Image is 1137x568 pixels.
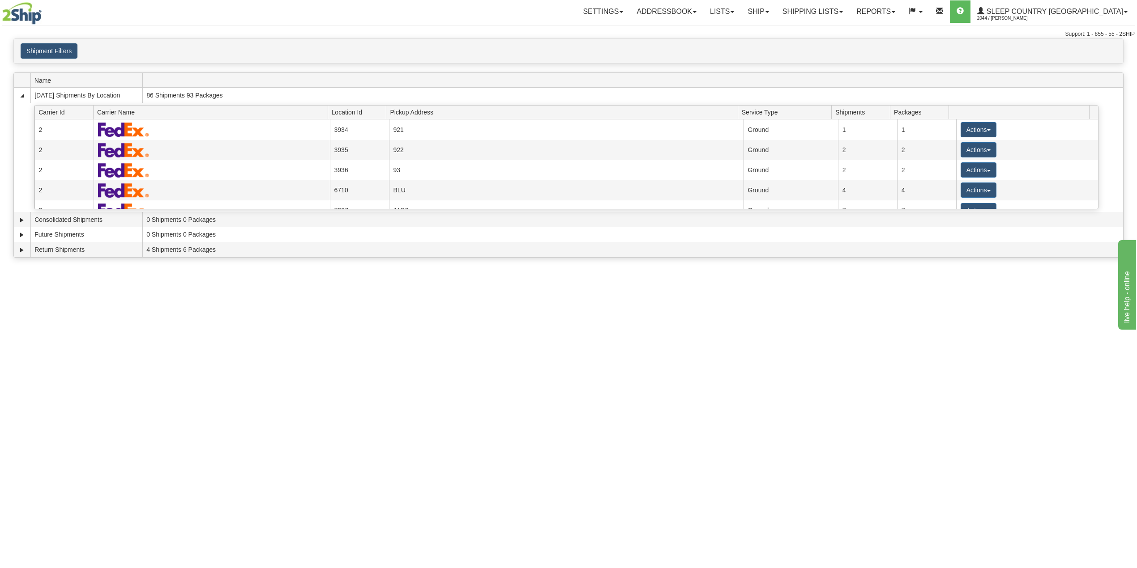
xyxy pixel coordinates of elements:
[30,227,142,242] td: Future Shipments
[21,43,77,59] button: Shipment Filters
[850,0,902,23] a: Reports
[30,88,142,103] td: [DATE] Shipments By Location
[897,119,956,140] td: 1
[142,242,1123,257] td: 4 Shipments 6 Packages
[34,180,94,200] td: 2
[330,119,389,140] td: 3934
[389,180,744,200] td: BLU
[98,183,150,198] img: FedEx Express®
[744,200,838,220] td: Ground
[38,105,93,119] span: Carrier Id
[961,142,996,157] button: Actions
[142,212,1123,227] td: 0 Shipments 0 Packages
[17,230,26,239] a: Expand
[17,216,26,225] a: Expand
[744,119,838,140] td: Ground
[34,160,94,180] td: 2
[30,242,142,257] td: Return Shipments
[984,8,1123,15] span: Sleep Country [GEOGRAPHIC_DATA]
[838,200,897,220] td: 7
[576,0,630,23] a: Settings
[630,0,703,23] a: Addressbook
[34,119,94,140] td: 2
[961,203,996,218] button: Actions
[97,105,328,119] span: Carrier Name
[961,182,996,198] button: Actions
[30,212,142,227] td: Consolidated Shipments
[835,105,890,119] span: Shipments
[332,105,386,119] span: Location Id
[742,105,832,119] span: Service Type
[838,180,897,200] td: 4
[2,30,1135,38] div: Support: 1 - 855 - 55 - 2SHIP
[1116,238,1136,330] iframe: chat widget
[330,160,389,180] td: 3936
[977,14,1044,23] span: 2044 / [PERSON_NAME]
[838,119,897,140] td: 1
[970,0,1134,23] a: Sleep Country [GEOGRAPHIC_DATA] 2044 / [PERSON_NAME]
[744,160,838,180] td: Ground
[838,160,897,180] td: 2
[741,0,775,23] a: Ship
[389,200,744,220] td: JASZ
[34,140,94,160] td: 2
[142,88,1123,103] td: 86 Shipments 93 Packages
[98,203,150,218] img: FedEx Express®
[389,140,744,160] td: 922
[98,143,150,157] img: FedEx Express®
[894,105,949,119] span: Packages
[744,140,838,160] td: Ground
[897,140,956,160] td: 2
[34,200,94,220] td: 2
[98,163,150,178] img: FedEx Express®
[390,105,738,119] span: Pickup Address
[17,91,26,100] a: Collapse
[7,5,83,16] div: live help - online
[389,119,744,140] td: 921
[142,227,1123,242] td: 0 Shipments 0 Packages
[389,160,744,180] td: 93
[330,140,389,160] td: 3935
[961,162,996,178] button: Actions
[17,246,26,254] a: Expand
[897,180,956,200] td: 4
[897,200,956,220] td: 7
[838,140,897,160] td: 2
[2,2,42,25] img: logo2044.jpg
[98,122,150,137] img: FedEx Express®
[744,180,838,200] td: Ground
[703,0,741,23] a: Lists
[961,122,996,137] button: Actions
[330,200,389,220] td: 7267
[330,180,389,200] td: 6710
[897,160,956,180] td: 2
[776,0,850,23] a: Shipping lists
[34,73,142,87] span: Name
